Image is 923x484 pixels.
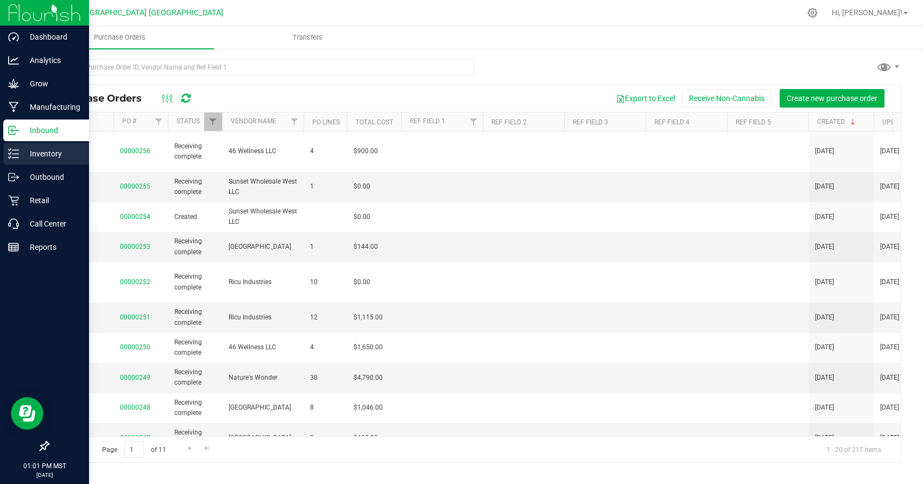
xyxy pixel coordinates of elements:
span: Sunset Wholesale West LLC [229,206,297,227]
span: $900.00 [353,146,378,156]
p: Call Center [19,217,84,230]
span: [DATE] [880,181,899,192]
span: Receiving complete [174,236,216,257]
span: [DATE] [880,212,899,222]
span: $1,046.00 [353,403,383,413]
input: 1 [124,441,144,458]
span: $1,650.00 [353,342,383,353]
span: 1 [310,242,340,252]
a: Ref Field 4 [654,118,690,126]
button: Export to Excel [609,89,682,108]
span: [DATE] [815,312,834,323]
span: Receiving complete [174,367,216,388]
button: Receive Non-Cannabis [682,89,772,108]
button: Create new purchase order [780,89,884,108]
span: Purchase Orders [79,33,160,42]
span: Hi, [PERSON_NAME]! [832,8,902,17]
span: [US_STATE][GEOGRAPHIC_DATA] [GEOGRAPHIC_DATA] [31,8,223,17]
p: Dashboard [19,30,84,43]
input: Search Purchase Order ID, Vendor Name and Ref Field 1 [48,59,475,76]
inline-svg: Outbound [8,172,19,183]
span: [DATE] [815,342,834,353]
span: [DATE] [880,373,899,383]
span: $0.00 [353,277,370,287]
p: Manufacturing [19,100,84,114]
a: 00000248 [120,404,150,411]
inline-svg: Retail [8,195,19,206]
span: 38 [310,373,340,383]
span: Receiving complete [174,177,216,197]
span: 8 [310,403,340,413]
span: 10 [310,277,340,287]
a: Go to the last page [199,441,215,456]
span: Created [174,212,216,222]
a: 00000251 [120,313,150,321]
span: Ricu Industries [229,312,297,323]
p: Analytics [19,54,84,67]
p: [DATE] [5,471,84,479]
p: 01:01 PM MST [5,461,84,471]
a: 00000249 [120,374,150,381]
inline-svg: Call Center [8,218,19,229]
span: Receiving complete [174,398,216,418]
a: 00000247 [120,434,150,442]
span: Receiving complete [174,337,216,358]
span: $144.00 [353,242,378,252]
a: 00000252 [120,278,150,286]
span: [DATE] [815,433,834,443]
inline-svg: Analytics [8,55,19,66]
span: Page of 11 [93,441,175,458]
a: Vendor Name [231,117,276,125]
p: Retail [19,194,84,207]
inline-svg: Dashboard [8,32,19,42]
inline-svg: Reports [8,242,19,253]
inline-svg: Manufacturing [8,102,19,112]
a: Filter [286,112,304,131]
a: 00000256 [120,147,150,155]
span: Receiving complete [174,141,216,162]
a: PO Lines [312,118,340,126]
a: Transfers [214,26,402,49]
span: [DATE] [880,277,899,287]
span: 46 Wellness LLC [229,342,297,353]
span: [DATE] [880,433,899,443]
p: Grow [19,77,84,90]
inline-svg: Inbound [8,125,19,136]
span: [GEOGRAPHIC_DATA] [229,403,297,413]
span: [DATE] [880,342,899,353]
span: $0.00 [353,181,370,192]
a: Go to the next page [182,441,198,456]
span: [DATE] [815,181,834,192]
a: Purchase Orders [26,26,214,49]
a: 00000255 [120,183,150,190]
span: Transfers [278,33,337,42]
span: 12 [310,312,340,323]
span: [DATE] [815,146,834,156]
div: Manage settings [806,8,819,18]
span: Nature's Wonder [229,373,297,383]
p: Outbound [19,171,84,184]
span: Ricu Industries [229,277,297,287]
a: 00000254 [120,213,150,221]
a: Ref Field 1 [410,117,445,125]
span: [DATE] [880,403,899,413]
span: [DATE] [880,146,899,156]
span: [DATE] [815,212,834,222]
span: Receiving complete [174,272,216,292]
span: [DATE] [815,242,834,252]
span: Receiving complete [174,428,216,448]
a: 00000250 [120,343,150,351]
span: [DATE] [815,403,834,413]
a: Updated [882,118,911,126]
a: Ref Field 5 [736,118,771,126]
span: 1 - 20 of 217 items [818,441,890,457]
inline-svg: Grow [8,78,19,89]
span: $450.00 [353,433,378,443]
span: Purchase Orders [56,92,153,104]
span: 46 Wellness LLC [229,146,297,156]
span: $4,790.00 [353,373,383,383]
a: Created [817,118,857,125]
a: Ref Field 2 [491,118,527,126]
a: Filter [465,112,483,131]
p: Reports [19,241,84,254]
